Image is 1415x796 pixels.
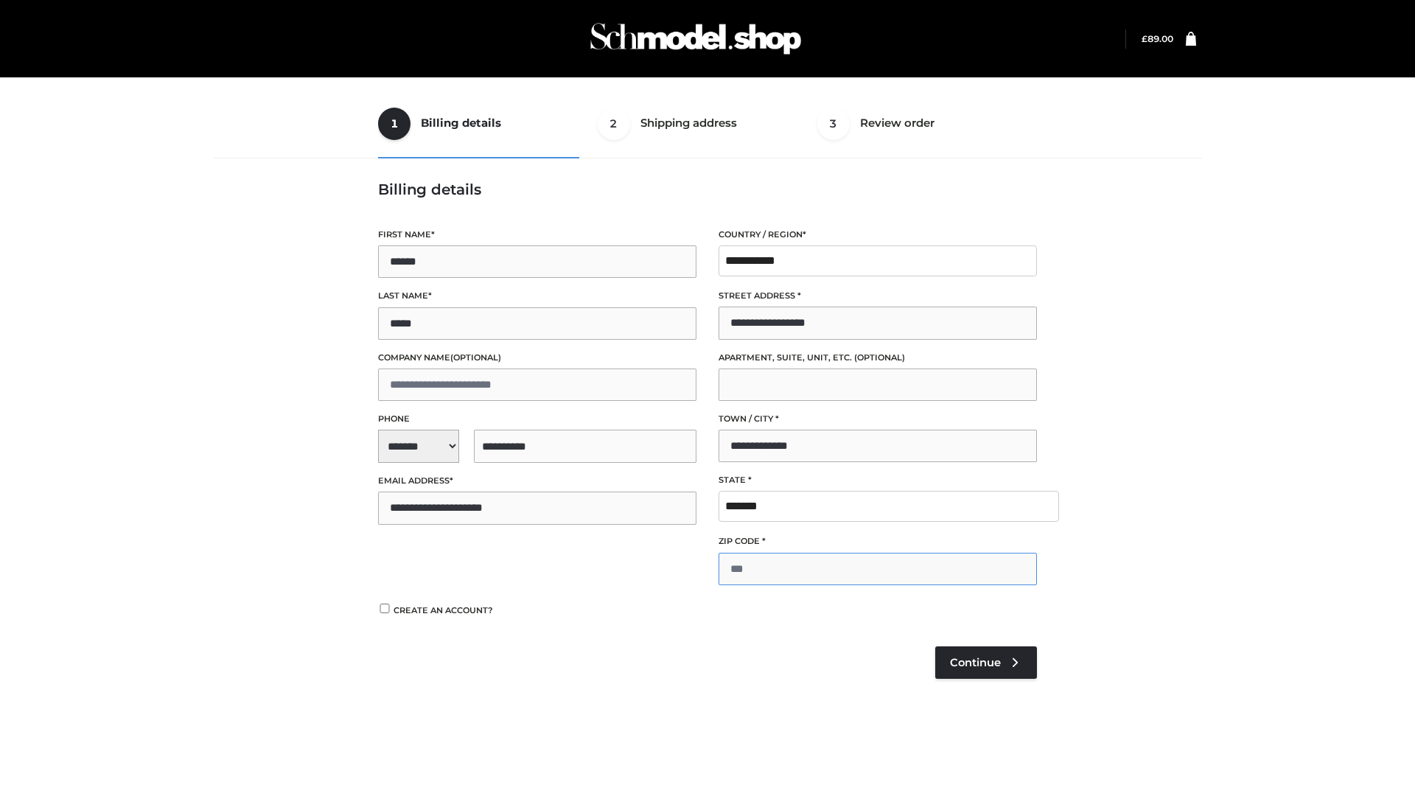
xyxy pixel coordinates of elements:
label: Town / City [719,412,1037,426]
input: Create an account? [378,604,391,613]
bdi: 89.00 [1142,33,1173,44]
span: Create an account? [394,605,493,615]
label: First name [378,228,696,242]
label: Apartment, suite, unit, etc. [719,351,1037,365]
label: State [719,473,1037,487]
label: Email address [378,474,696,488]
label: Phone [378,412,696,426]
span: Continue [950,656,1001,669]
label: Last name [378,289,696,303]
label: ZIP Code [719,534,1037,548]
span: (optional) [450,352,501,363]
h3: Billing details [378,181,1037,198]
a: Continue [935,646,1037,679]
a: £89.00 [1142,33,1173,44]
span: (optional) [854,352,905,363]
span: £ [1142,33,1147,44]
img: Schmodel Admin 964 [585,10,806,68]
label: Company name [378,351,696,365]
label: Country / Region [719,228,1037,242]
label: Street address [719,289,1037,303]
